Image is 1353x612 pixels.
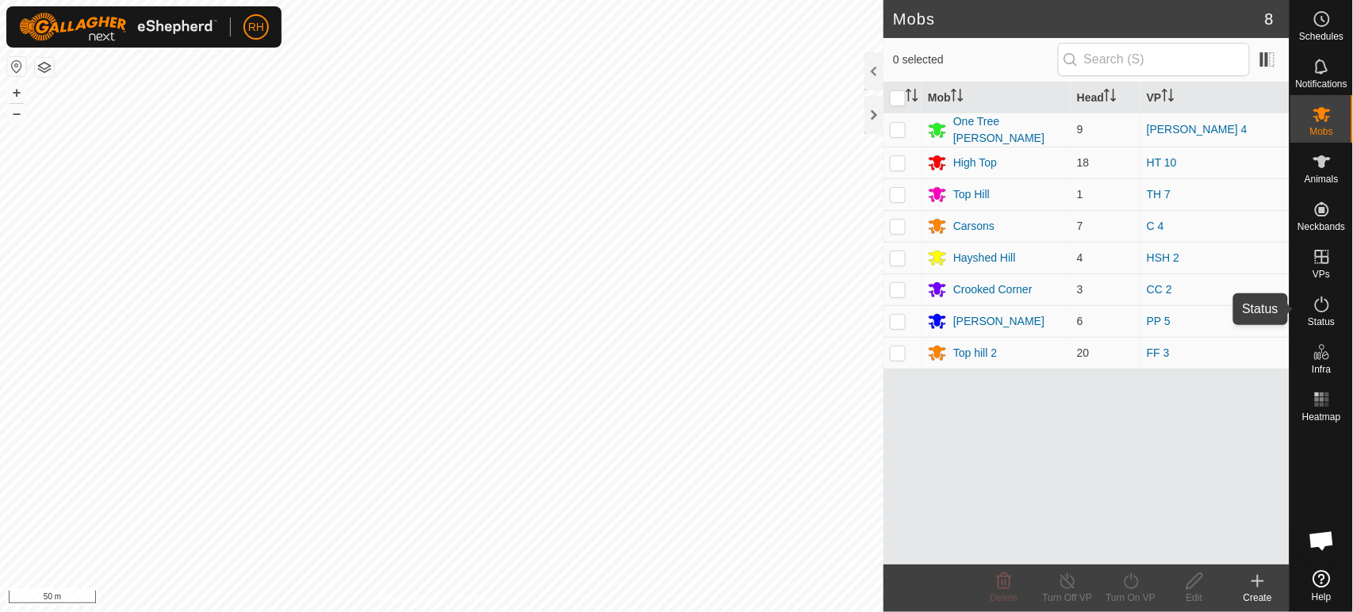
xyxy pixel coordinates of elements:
[922,82,1071,113] th: Mob
[906,91,918,104] p-sorticon: Activate to sort
[1310,127,1333,136] span: Mobs
[1071,82,1140,113] th: Head
[1147,251,1179,264] a: HSH 2
[1226,591,1290,605] div: Create
[1036,591,1099,605] div: Turn Off VP
[951,91,964,104] p-sorticon: Activate to sort
[953,186,990,203] div: Top Hill
[1077,188,1083,201] span: 1
[1077,346,1090,359] span: 20
[953,113,1064,147] div: One Tree [PERSON_NAME]
[1077,123,1083,136] span: 9
[953,313,1044,330] div: [PERSON_NAME]
[7,83,26,102] button: +
[1058,43,1250,76] input: Search (S)
[1305,174,1339,184] span: Animals
[953,218,995,235] div: Carsons
[458,591,504,606] a: Contact Us
[1077,156,1090,169] span: 18
[1099,591,1163,605] div: Turn On VP
[1297,222,1345,231] span: Neckbands
[953,250,1016,266] div: Hayshed Hill
[1290,564,1353,608] a: Help
[953,281,1033,298] div: Crooked Corner
[1147,220,1164,232] a: C 4
[1147,156,1177,169] a: HT 10
[953,155,997,171] div: High Top
[1265,7,1274,31] span: 8
[953,345,997,361] div: Top hill 2
[1147,188,1171,201] a: TH 7
[1313,270,1330,279] span: VPs
[1299,32,1343,41] span: Schedules
[1077,251,1083,264] span: 4
[1298,517,1346,564] div: Open chat
[19,13,217,41] img: Gallagher Logo
[248,19,264,36] span: RH
[1147,346,1170,359] a: FF 3
[1147,123,1248,136] a: [PERSON_NAME] 4
[991,592,1018,603] span: Delete
[379,591,439,606] a: Privacy Policy
[893,52,1057,68] span: 0 selected
[1077,220,1083,232] span: 7
[1163,591,1226,605] div: Edit
[1077,315,1083,327] span: 6
[1312,592,1332,602] span: Help
[1296,79,1347,89] span: Notifications
[7,104,26,123] button: –
[1308,317,1335,327] span: Status
[1312,365,1331,374] span: Infra
[1147,315,1171,327] a: PP 5
[1104,91,1117,104] p-sorticon: Activate to sort
[1147,283,1172,296] a: CC 2
[893,10,1265,29] h2: Mobs
[35,58,54,77] button: Map Layers
[1140,82,1290,113] th: VP
[1302,412,1341,422] span: Heatmap
[1077,283,1083,296] span: 3
[1162,91,1175,104] p-sorticon: Activate to sort
[7,57,26,76] button: Reset Map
